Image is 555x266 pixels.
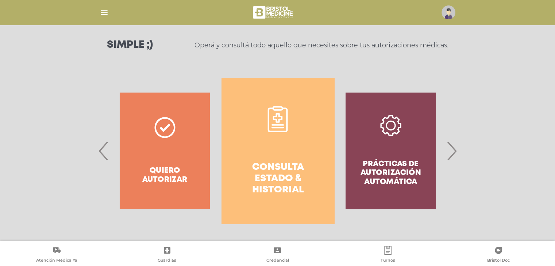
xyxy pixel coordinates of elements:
span: Atención Médica Ya [36,258,77,264]
h3: Simple ;) [107,40,153,50]
h4: Consulta estado & historial [235,162,321,196]
a: Credencial [222,246,333,265]
img: bristol-medicine-blanco.png [252,4,295,21]
p: Operá y consultá todo aquello que necesites sobre tus autorizaciones médicas. [194,41,448,50]
span: Bristol Doc [487,258,510,264]
a: Guardias [112,246,223,265]
a: Atención Médica Ya [1,246,112,265]
img: profile-placeholder.svg [442,5,455,19]
span: Previous [97,131,111,171]
img: Cober_menu-lines-white.svg [100,8,109,17]
span: Credencial [266,258,289,264]
span: Turnos [381,258,395,264]
a: Bristol Doc [443,246,554,265]
span: Next [444,131,459,171]
a: Turnos [333,246,443,265]
span: Guardias [158,258,176,264]
a: Consulta estado & historial [221,78,334,224]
